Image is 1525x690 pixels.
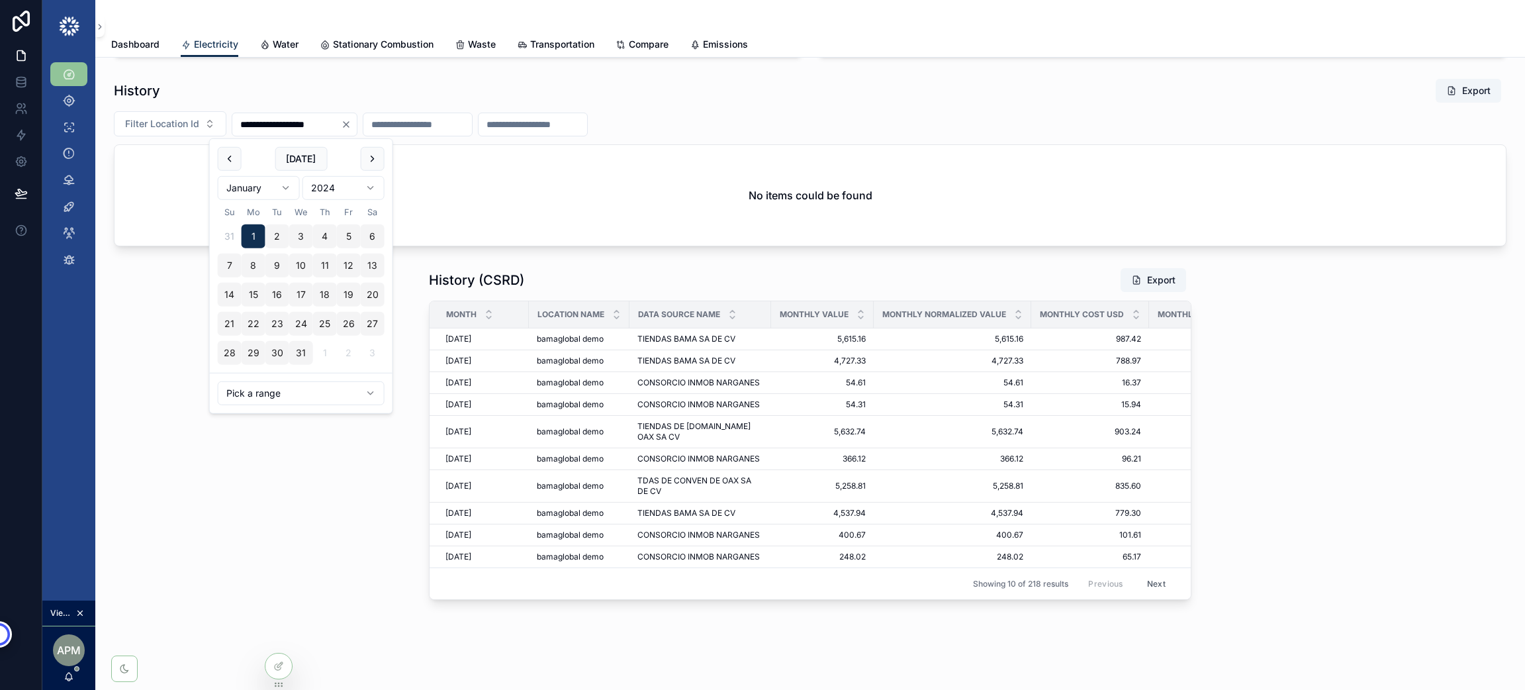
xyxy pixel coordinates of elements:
[537,334,604,344] span: bamaglobal demo
[616,32,669,59] a: Compare
[57,642,81,658] span: APM
[313,283,337,307] button: Thursday, January 18th, 2024, selected
[1157,454,1243,464] span: 0.1625576
[313,205,337,219] th: Thursday
[361,341,385,365] button: Saturday, February 3rd, 2024, selected
[629,38,669,51] span: Compare
[265,254,289,277] button: Tuesday, January 9th, 2024, selected
[218,312,242,336] button: Sunday, January 21st, 2024, selected
[749,187,872,203] h2: No items could be found
[289,205,313,219] th: Wednesday
[537,377,604,388] span: bamaglobal demo
[882,426,1023,437] span: 5,632.74
[1039,481,1141,491] span: 835.60
[337,341,361,365] button: Friday, February 2nd, 2024, selected
[50,608,73,618] span: Viewing as [PERSON_NAME] Personal
[341,119,357,130] button: Clear
[1157,377,1243,388] span: 0.0242486
[445,530,471,540] span: [DATE]
[517,32,594,59] a: Transportation
[779,481,866,491] span: 5,258.81
[537,426,604,437] span: bamaglobal demo
[637,421,763,442] span: TIENDAS DE [DOMAIN_NAME] OAX SA CV
[973,579,1068,589] span: Showing 10 of 218 results
[537,309,604,320] span: Location Name
[242,205,265,219] th: Monday
[446,309,477,320] span: Month
[333,38,434,51] span: Stationary Combustion
[779,377,866,388] span: 54.61
[1039,377,1141,388] span: 16.37
[1157,508,1243,518] span: 2.0148443
[361,224,385,248] button: Saturday, January 6th, 2024, selected
[1157,481,1243,491] span: 2.3349101
[265,205,289,219] th: Tuesday
[218,381,385,405] button: Relative time
[1039,454,1141,464] span: 96.21
[780,309,849,320] span: Monthly Value
[637,334,735,344] span: TIENDAS BAMA SA DE CV
[265,283,289,307] button: Tuesday, January 16th, 2024, selected
[1157,399,1243,410] span: 0.0241138
[779,508,866,518] span: 4,537.94
[445,426,471,437] span: [DATE]
[320,32,434,59] a: Stationary Combustion
[361,205,385,219] th: Saturday
[779,530,866,540] span: 400.67
[637,356,735,366] span: TIENDAS BAMA SA DE CV
[114,81,160,100] h1: History
[445,334,471,344] span: [DATE]
[690,32,748,59] a: Emissions
[361,254,385,277] button: Saturday, January 13th, 2024, selected
[455,32,496,59] a: Waste
[1039,356,1141,366] span: 788.97
[882,454,1023,464] span: 366.12
[637,508,735,518] span: TIENDAS BAMA SA DE CV
[882,399,1023,410] span: 54.31
[242,341,265,365] button: Monday, January 29th, 2024, selected
[779,399,866,410] span: 54.31
[445,481,471,491] span: [DATE]
[265,224,289,248] button: Tuesday, January 2nd, 2024, selected
[1039,552,1141,562] span: 65.17
[242,254,265,277] button: Monday, January 8th, 2024, selected
[361,312,385,336] button: Saturday, January 27th, 2024, selected
[638,309,720,320] span: Data Source Name
[779,552,866,562] span: 248.02
[703,38,748,51] span: Emissions
[1157,334,1243,344] span: 2.4931294
[313,312,337,336] button: Thursday, January 25th, 2024, selected
[1039,426,1141,437] span: 903.24
[537,356,604,366] span: bamaglobal demo
[181,32,238,58] a: Electricity
[882,309,1006,320] span: Monthly Normalized Value
[637,475,763,497] span: TDAS DE CONVEN DE OAX SA DE CV
[445,552,471,562] span: [DATE]
[111,38,160,51] span: Dashboard
[313,341,337,365] button: Thursday, February 1st, 2024, selected
[1158,309,1226,320] span: Monthly Co 2 E
[265,312,289,336] button: Tuesday, January 23rd, 2024, selected
[337,312,361,336] button: Friday, January 26th, 2024, selected
[530,38,594,51] span: Transportation
[1039,530,1141,540] span: 101.61
[429,271,524,289] h1: History (CSRD)
[361,283,385,307] button: Saturday, January 20th, 2024, selected
[289,224,313,248] button: Wednesday, January 3rd, 2024, selected
[1040,309,1124,320] span: Monthly Cost Usd
[218,224,242,248] button: Sunday, December 31st, 2023
[445,399,471,410] span: [DATE]
[218,205,242,219] th: Sunday
[125,117,199,130] span: Filter Location Id
[882,508,1023,518] span: 4,537.94
[259,32,299,59] a: Water
[445,356,471,366] span: [DATE]
[114,111,226,136] button: Select Button
[537,552,604,562] span: bamaglobal demo
[537,530,604,540] span: bamaglobal demo
[637,377,760,388] span: CONSORCIO INMOB NARGANES
[1121,268,1186,292] button: Export
[194,38,238,51] span: Electricity
[779,454,866,464] span: 366.12
[111,32,160,59] a: Dashboard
